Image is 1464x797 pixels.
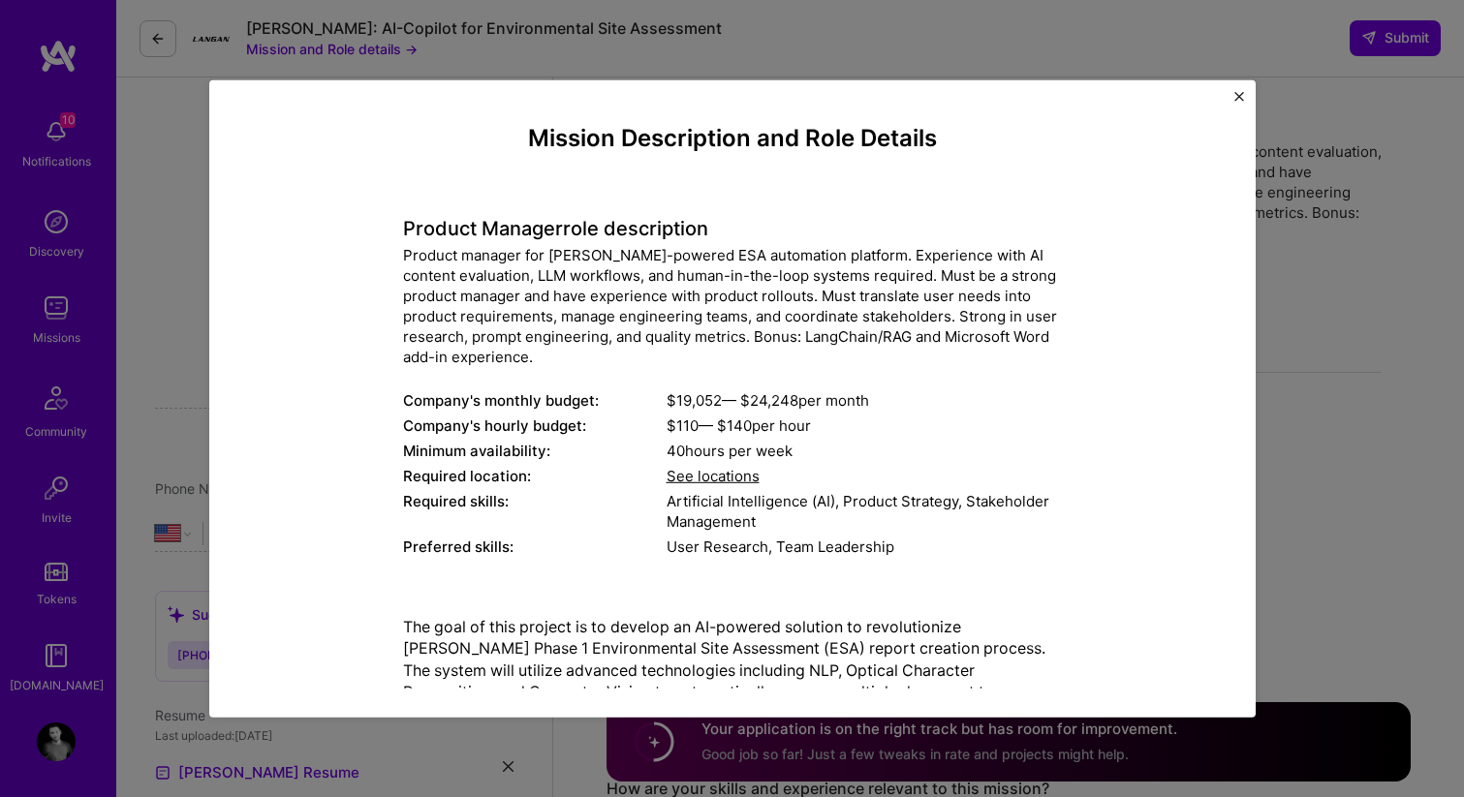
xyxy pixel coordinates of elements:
div: Company's hourly budget: [403,415,667,436]
div: 40 hours per week [667,441,1062,461]
span: See locations [667,467,760,485]
div: Product manager for [PERSON_NAME]-powered ESA automation platform. Experience with AI content eva... [403,245,1062,367]
div: Required skills: [403,491,667,532]
div: Preferred skills: [403,536,667,557]
div: Required location: [403,466,667,486]
h4: Mission Description and Role Details [403,124,1062,152]
div: Artificial Intelligence (AI), Product Strategy, Stakeholder Management [667,491,1062,532]
h4: Product Manager role description [403,217,1062,240]
button: Close [1234,91,1244,111]
div: User Research, Team Leadership [667,536,1062,557]
div: Company's monthly budget: [403,390,667,411]
div: $ 19,052 — $ 24,248 per month [667,390,1062,411]
div: Minimum availability: [403,441,667,461]
div: $ 110 — $ 140 per hour [667,415,1062,436]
